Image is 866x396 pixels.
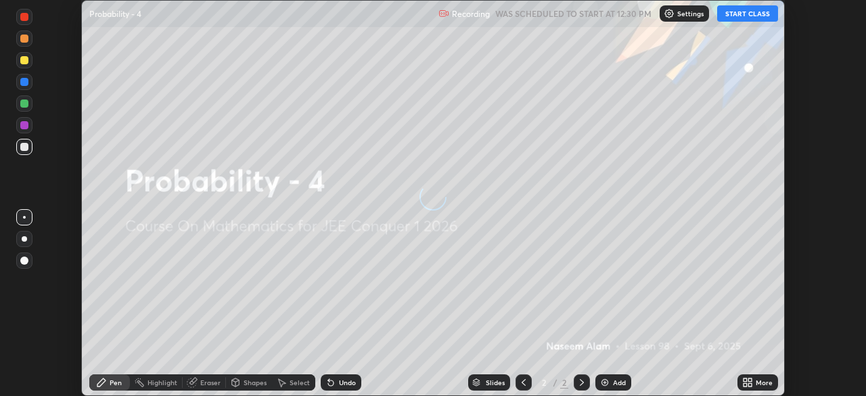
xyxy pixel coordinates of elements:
div: Highlight [147,379,177,386]
div: Eraser [200,379,221,386]
div: Slides [486,379,505,386]
div: / [553,378,557,387]
p: Probability - 4 [89,8,141,19]
div: Shapes [244,379,267,386]
div: Select [290,379,310,386]
img: recording.375f2c34.svg [438,8,449,19]
p: Recording [452,9,490,19]
div: 2 [537,378,551,387]
button: START CLASS [717,5,778,22]
h5: WAS SCHEDULED TO START AT 12:30 PM [495,7,652,20]
p: Settings [677,10,704,17]
img: class-settings-icons [664,8,675,19]
div: Pen [110,379,122,386]
div: Undo [339,379,356,386]
div: 2 [560,376,568,389]
div: Add [613,379,626,386]
div: More [756,379,773,386]
img: add-slide-button [599,377,610,388]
